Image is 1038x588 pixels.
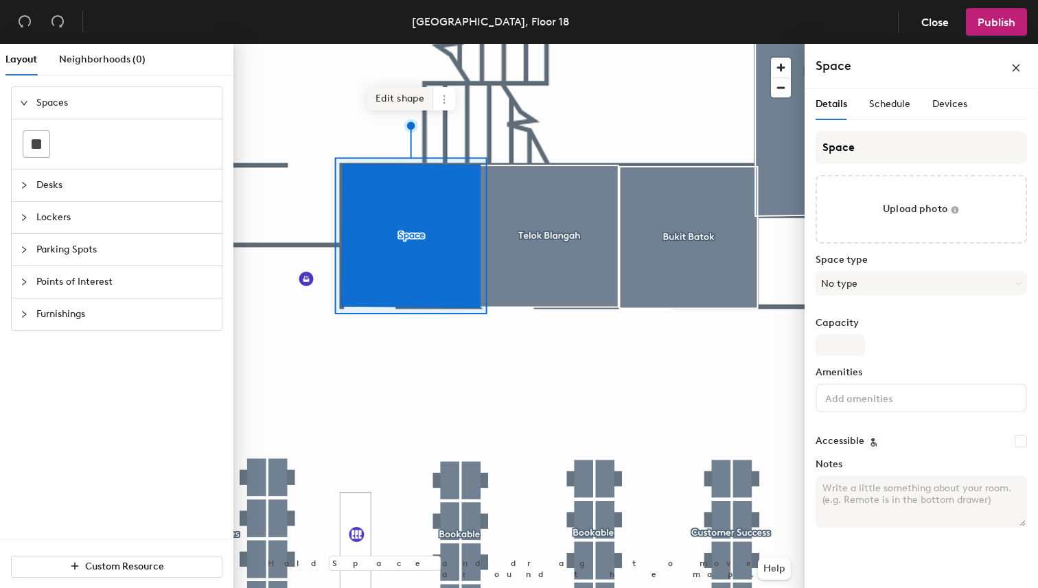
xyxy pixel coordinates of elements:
[20,278,28,286] span: collapsed
[758,558,791,580] button: Help
[85,561,164,572] span: Custom Resource
[816,255,1027,266] label: Space type
[816,175,1027,244] button: Upload photo
[932,98,967,110] span: Devices
[1011,63,1021,73] span: close
[816,367,1027,378] label: Amenities
[412,13,569,30] div: [GEOGRAPHIC_DATA], Floor 18
[36,202,214,233] span: Lockers
[18,14,32,28] span: undo
[36,87,214,119] span: Spaces
[816,98,847,110] span: Details
[59,54,146,65] span: Neighborhoods (0)
[20,213,28,222] span: collapsed
[36,266,214,298] span: Points of Interest
[921,16,949,29] span: Close
[910,8,960,36] button: Close
[816,271,1027,296] button: No type
[36,234,214,266] span: Parking Spots
[20,99,28,107] span: expanded
[822,389,946,405] input: Add amenities
[816,318,1027,329] label: Capacity
[869,98,910,110] span: Schedule
[966,8,1027,36] button: Publish
[11,8,38,36] button: Undo (⌘ + Z)
[36,298,214,330] span: Furnishings
[367,87,433,110] span: Edit shape
[5,54,37,65] span: Layout
[816,436,864,447] label: Accessible
[11,556,222,578] button: Custom Resource
[44,8,71,36] button: Redo (⌘ + ⇧ + Z)
[816,57,851,75] h4: Space
[20,310,28,318] span: collapsed
[978,16,1015,29] span: Publish
[20,246,28,254] span: collapsed
[36,169,214,201] span: Desks
[20,181,28,189] span: collapsed
[816,459,1027,470] label: Notes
